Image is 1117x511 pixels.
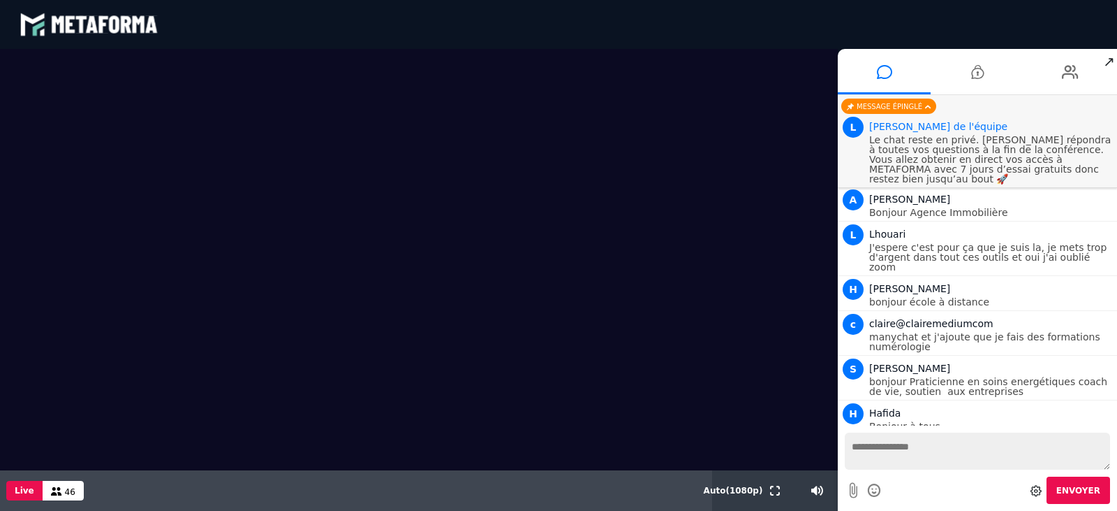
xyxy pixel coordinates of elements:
p: bonjour école à distance [869,297,1114,307]
span: c [843,314,864,335]
p: Le chat reste en privé. [PERSON_NAME] répondra à toutes vos questions à la fin de la conférence. ... [869,135,1114,184]
button: Auto(1080p) [701,470,766,511]
span: S [843,359,864,380]
p: manychat et j'ajoute que je fais des formations numérologie [869,332,1114,352]
span: Auto ( 1080 p) [704,486,763,496]
div: Message épinglé [841,99,936,114]
button: Envoyer [1046,477,1110,504]
p: Bonjour à tous [869,422,1114,431]
span: A [843,189,864,210]
span: [PERSON_NAME] [869,283,950,294]
button: Live [6,481,43,501]
span: Hafida [869,408,901,419]
p: Bonjour Agence Immobilière [869,208,1114,217]
span: Lhouari [869,229,905,240]
span: 46 [65,487,75,497]
span: [PERSON_NAME] [869,363,950,374]
p: bonjour Praticienne en soins energétiques coach de vie, soutien aux entreprises [869,377,1114,396]
p: J'espere c'est pour ça que je suis la, je mets trop d'argent dans tout ces outils et oui j'ai oub... [869,243,1114,272]
span: claire@clairemediumcom [869,318,993,329]
span: Animateur [869,121,1007,132]
span: [PERSON_NAME] [869,194,950,205]
span: ↗ [1101,49,1117,74]
span: Envoyer [1056,486,1100,496]
span: H [843,279,864,300]
span: L [843,117,864,138]
span: H [843,403,864,424]
span: L [843,224,864,245]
